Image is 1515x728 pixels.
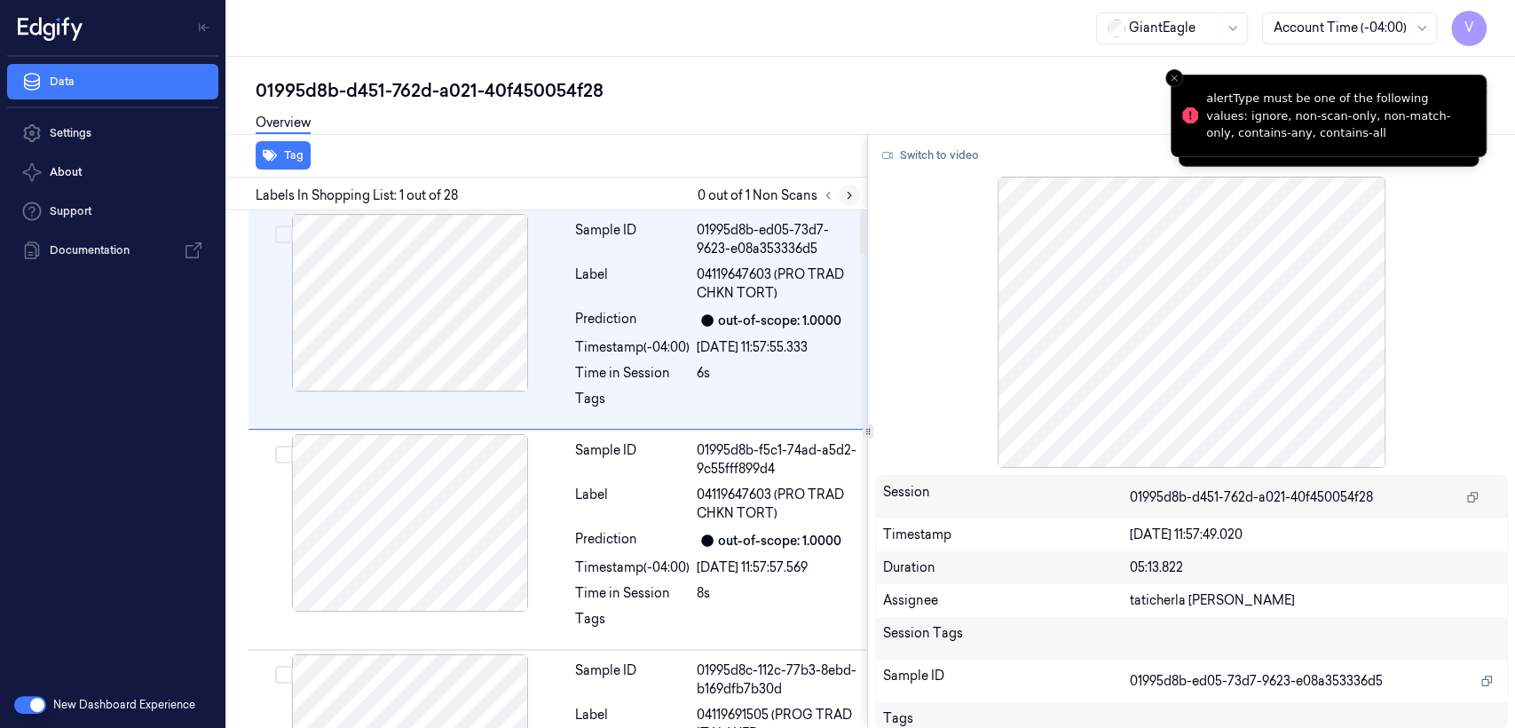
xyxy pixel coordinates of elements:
[575,530,690,551] div: Prediction
[875,141,986,170] button: Switch to video
[697,338,856,357] div: [DATE] 11:57:55.333
[575,265,690,303] div: Label
[575,486,690,523] div: Label
[697,221,856,258] div: 01995d8b-ed05-73d7-9623-e08a353336d5
[718,312,841,330] div: out-of-scope: 1.0000
[883,483,1130,511] div: Session
[697,486,856,523] span: 04119647603 (PRO TRAD CHKN TORT)
[275,446,293,463] button: Select row
[575,661,690,699] div: Sample ID
[883,624,1130,653] div: Session Tags
[575,364,690,383] div: Time in Session
[697,661,856,699] div: 01995d8c-112c-77b3-8ebd-b169dfb7b30d
[883,526,1130,544] div: Timestamp
[698,185,860,206] span: 0 out of 1 Non Scans
[575,558,690,577] div: Timestamp (-04:00)
[697,584,856,603] div: 8s
[1130,591,1500,610] div: taticherla [PERSON_NAME]
[275,226,293,243] button: Select row
[190,13,218,42] button: Toggle Navigation
[575,310,690,331] div: Prediction
[718,532,841,550] div: out-of-scope: 1.0000
[1451,11,1487,46] button: V
[1130,526,1500,544] div: [DATE] 11:57:49.020
[256,141,311,170] button: Tag
[1130,488,1373,507] span: 01995d8b-d451-762d-a021-40f450054f28
[575,221,690,258] div: Sample ID
[1130,672,1383,691] span: 01995d8b-ed05-73d7-9623-e08a353336d5
[697,558,856,577] div: [DATE] 11:57:57.569
[697,441,856,479] div: 01995d8b-f5c1-74ad-a5d2-9c55fff899d4
[883,667,1130,695] div: Sample ID
[256,114,311,134] a: Overview
[256,78,1501,103] div: 01995d8b-d451-762d-a021-40f450054f28
[7,194,218,229] a: Support
[275,666,293,684] button: Select row
[7,233,218,268] a: Documentation
[1165,69,1183,87] button: Close toast
[7,64,218,99] a: Data
[575,338,690,357] div: Timestamp (-04:00)
[575,390,690,418] div: Tags
[697,265,856,303] span: 04119647603 (PRO TRAD CHKN TORT)
[7,154,218,190] button: About
[575,610,690,638] div: Tags
[883,591,1130,610] div: Assignee
[7,115,218,151] a: Settings
[1206,90,1472,142] div: alertType must be one of the following values: ignore, non-scan-only, non-match-only, contains-an...
[1130,558,1500,577] div: 05:13.822
[256,186,458,205] span: Labels In Shopping List: 1 out of 28
[697,364,856,383] div: 6s
[575,441,690,479] div: Sample ID
[883,558,1130,577] div: Duration
[575,584,690,603] div: Time in Session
